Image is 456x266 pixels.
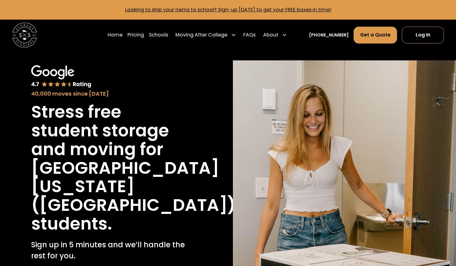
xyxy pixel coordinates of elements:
[31,65,91,88] img: Google 4.7 star rating
[402,27,444,43] a: Log In
[31,239,192,261] p: Sign up in 5 minutes and we’ll handle the rest for you.
[31,159,236,215] h1: [GEOGRAPHIC_DATA][US_STATE] ([GEOGRAPHIC_DATA])
[31,103,192,158] h1: Stress free student storage and moving for
[149,26,168,44] a: Schools
[243,26,256,44] a: FAQs
[175,31,227,39] div: Moving After College
[309,32,349,38] a: [PHONE_NUMBER]
[127,26,144,44] a: Pricing
[354,27,397,43] a: Get a Quote
[12,23,37,47] img: Storage Scholars main logo
[31,215,112,233] h1: students.
[125,6,331,13] a: Looking to ship your items to school? Sign-up [DATE] to get your FREE boxes in time!
[108,26,123,44] a: Home
[31,89,192,98] div: 40,000 moves since [DATE]
[263,31,278,39] div: About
